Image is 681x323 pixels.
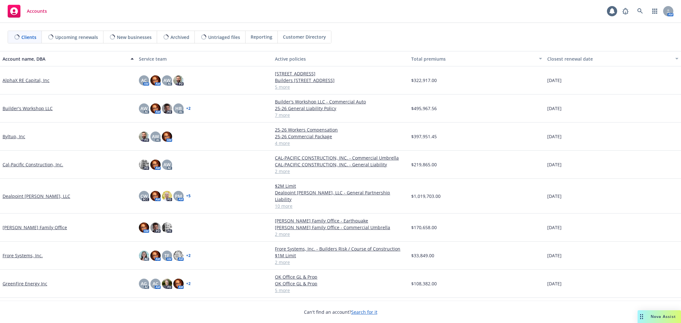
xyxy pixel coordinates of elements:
span: Nova Assist [651,314,676,319]
a: 2 more [275,231,406,237]
span: AW [140,105,148,112]
span: Accounts [27,9,47,14]
a: + 2 [186,107,191,110]
a: [PERSON_NAME] Family Office - Earthquake [275,217,406,224]
a: [PERSON_NAME] Family Office - Commercial Umbrella [275,224,406,231]
span: [DATE] [547,105,562,112]
img: photo [139,222,149,233]
a: Builder's Workshop LLC - Commercial Auto [275,98,406,105]
span: AC [153,280,158,287]
div: Service team [139,56,270,62]
span: AW [152,133,159,140]
span: $219,865.00 [411,161,437,168]
a: 5 more [275,287,406,294]
a: Cal-Pacific Construction, Inc. [3,161,63,168]
span: $108,382.00 [411,280,437,287]
span: [DATE] [547,133,562,140]
img: photo [162,222,172,233]
a: Switch app [648,5,661,18]
a: Dealpoint [PERSON_NAME], LLC [3,193,70,199]
a: Frore Systems, Inc. [3,252,43,259]
div: Drag to move [638,310,646,323]
a: 2 more [275,259,406,266]
span: Clients [21,34,36,41]
img: photo [150,251,161,261]
a: 10 more [275,203,406,209]
span: [DATE] [547,77,562,84]
a: $1M Limit [275,252,406,259]
img: photo [150,191,161,201]
a: Builder's Workshop LLC [3,105,53,112]
span: Archived [170,34,189,41]
a: + 2 [186,282,191,286]
a: + 5 [186,194,191,198]
span: [DATE] [547,161,562,168]
button: Total premiums [409,51,545,66]
img: photo [173,75,184,86]
a: Frore Systems, Inc. - Builders Risk / Course of Construction [275,245,406,252]
a: 25-26 Workers Compensation [275,126,406,133]
a: Search [634,5,647,18]
a: 25-26 General Liability Policy [275,105,406,112]
a: Dealpoint [PERSON_NAME], LLC - General Partnership Liability [275,189,406,203]
span: [DATE] [547,193,562,199]
span: $1,019,703.00 [411,193,441,199]
img: photo [173,279,184,289]
span: CW [140,193,148,199]
img: photo [150,103,161,114]
img: photo [150,160,161,170]
span: $495,967.56 [411,105,437,112]
img: photo [139,160,149,170]
span: [DATE] [547,224,562,231]
span: $170,658.00 [411,224,437,231]
a: Byltup, Inc [3,133,25,140]
div: Total premiums [411,56,535,62]
a: AlphaX RE Capital, Inc [3,77,49,84]
a: OK Office GL & Prop [275,274,406,280]
button: Nova Assist [638,310,681,323]
a: 7 more [275,112,406,118]
a: + 2 [186,254,191,258]
img: photo [139,131,149,142]
span: Untriaged files [208,34,240,41]
img: photo [162,279,172,289]
a: $2M Limit [275,183,406,189]
img: photo [162,103,172,114]
span: Reporting [251,34,272,40]
span: [DATE] [547,252,562,259]
a: [STREET_ADDRESS] [275,70,406,77]
div: Account name, DBA [3,56,127,62]
a: Builders [STREET_ADDRESS] [275,77,406,84]
button: Closest renewal date [545,51,681,66]
span: $397,951.45 [411,133,437,140]
span: TF [164,252,169,259]
a: 25-26 Commercial Package [275,133,406,140]
img: photo [162,191,172,201]
span: AW [163,77,170,84]
img: photo [162,131,172,142]
a: CAL-PACIFIC CONSTRUCTION, INC. - Commercial Umbrella [275,154,406,161]
span: $33,849.00 [411,252,434,259]
span: Can't find an account? [304,309,377,315]
button: Active policies [272,51,409,66]
div: Closest renewal date [547,56,671,62]
span: New businesses [117,34,152,41]
span: [DATE] [547,280,562,287]
span: $322,917.00 [411,77,437,84]
img: photo [150,222,161,233]
a: 2 more [275,168,406,175]
a: 4 more [275,140,406,146]
a: [PERSON_NAME] Family Office [3,224,67,231]
a: Report a Bug [619,5,632,18]
span: HB [175,105,182,112]
a: OK Office GL & Prop [275,280,406,287]
span: PM [175,193,182,199]
img: photo [173,251,184,261]
span: Customer Directory [283,34,326,40]
img: photo [139,251,149,261]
